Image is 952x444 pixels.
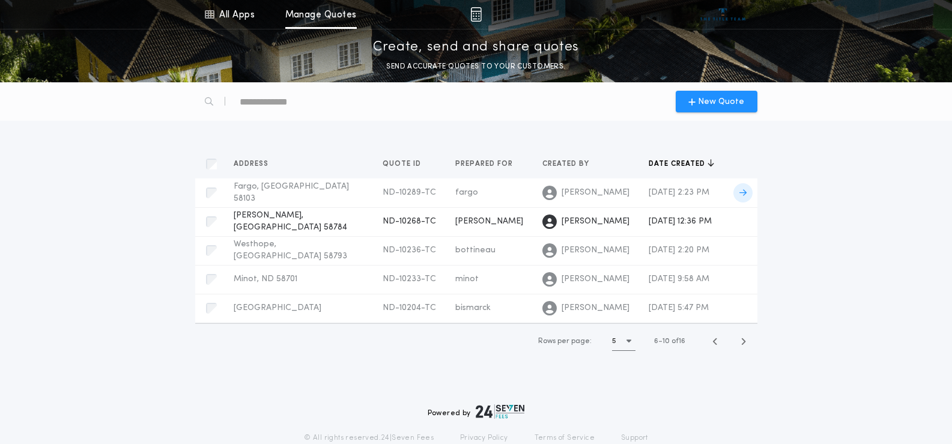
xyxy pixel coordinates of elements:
[612,332,635,351] button: 5
[383,303,436,312] span: ND-10204-TC
[698,96,744,108] span: New Quote
[386,61,565,73] p: SEND ACCURATE QUOTES TO YOUR CUSTOMERS.
[700,8,745,20] img: vs-icon
[662,338,670,345] span: 10
[542,159,592,169] span: Created by
[234,159,271,169] span: Address
[649,246,709,255] span: [DATE] 2:20 PM
[460,433,508,443] a: Privacy Policy
[455,217,523,226] span: [PERSON_NAME]
[562,245,629,257] span: [PERSON_NAME]
[234,158,277,170] button: Address
[234,303,321,312] span: [GEOGRAPHIC_DATA]
[562,273,629,285] span: [PERSON_NAME]
[612,335,616,347] h1: 5
[649,275,709,284] span: [DATE] 9:58 AM
[470,7,482,22] img: img
[621,433,648,443] a: Support
[562,216,629,228] span: [PERSON_NAME]
[455,188,478,197] span: fargo
[535,433,595,443] a: Terms of Service
[562,302,629,314] span: [PERSON_NAME]
[234,240,347,261] span: Westhope, [GEOGRAPHIC_DATA] 58793
[455,303,491,312] span: bismarck
[455,246,496,255] span: bottineau
[234,211,347,232] span: [PERSON_NAME], [GEOGRAPHIC_DATA] 58784
[476,404,525,419] img: logo
[455,275,479,284] span: minot
[649,303,709,312] span: [DATE] 5:47 PM
[538,338,592,345] span: Rows per page:
[383,246,436,255] span: ND-10236-TC
[304,433,434,443] p: © All rights reserved. 24|Seven Fees
[649,159,708,169] span: Date created
[428,404,525,419] div: Powered by
[542,158,598,170] button: Created by
[676,91,757,112] button: New Quote
[649,188,709,197] span: [DATE] 2:23 PM
[383,188,436,197] span: ND-10289-TC
[672,336,685,347] span: of 16
[383,158,430,170] button: Quote ID
[455,159,515,169] span: Prepared for
[373,38,579,57] p: Create, send and share quotes
[383,217,436,226] span: ND-10268-TC
[383,159,423,169] span: Quote ID
[383,275,436,284] span: ND-10233-TC
[234,275,297,284] span: Minot, ND 58701
[562,187,629,199] span: [PERSON_NAME]
[654,338,658,345] span: 6
[649,217,712,226] span: [DATE] 12:36 PM
[234,182,349,203] span: Fargo, [GEOGRAPHIC_DATA] 58103
[649,158,714,170] button: Date created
